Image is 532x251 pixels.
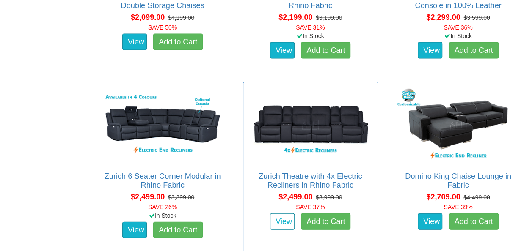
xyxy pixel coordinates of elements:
[426,13,460,22] span: $2,299.00
[296,204,325,210] font: SAVE 37%
[444,24,472,31] font: SAVE 36%
[405,172,511,189] a: Domino King Chaise Lounge in Fabric
[449,42,499,59] a: Add to Cart
[418,42,442,59] a: View
[389,32,527,40] div: In Stock
[259,172,362,189] a: Zurich Theatre with 4x Electric Recliners in Rhino Fabric
[248,87,373,164] img: Zurich Theatre with 4x Electric Recliners in Rhino Fabric
[122,222,147,239] a: View
[148,24,177,31] font: SAVE 50%
[131,13,165,22] span: $2,099.00
[426,193,460,201] span: $2,709.00
[463,14,490,21] del: $3,599.00
[168,14,194,21] del: $4,199.00
[301,213,350,230] a: Add to Cart
[270,42,295,59] a: View
[153,34,203,51] a: Add to Cart
[100,87,226,164] img: Zurich 6 Seater Corner Modular in Rhino Fabric
[278,13,312,22] span: $2,199.00
[316,194,342,201] del: $3,999.00
[94,211,232,220] div: In Stock
[449,213,499,230] a: Add to Cart
[395,87,521,164] img: Domino King Chaise Lounge in Fabric
[105,172,221,189] a: Zurich 6 Seater Corner Modular in Rhino Fabric
[301,42,350,59] a: Add to Cart
[153,222,203,239] a: Add to Cart
[278,193,312,201] span: $2,499.00
[122,34,147,51] a: View
[316,14,342,21] del: $3,199.00
[168,194,194,201] del: $3,399.00
[270,213,295,230] a: View
[463,194,490,201] del: $4,499.00
[131,193,165,201] span: $2,499.00
[418,213,442,230] a: View
[296,24,325,31] font: SAVE 31%
[241,32,380,40] div: In Stock
[148,204,177,210] font: SAVE 26%
[444,204,472,210] font: SAVE 39%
